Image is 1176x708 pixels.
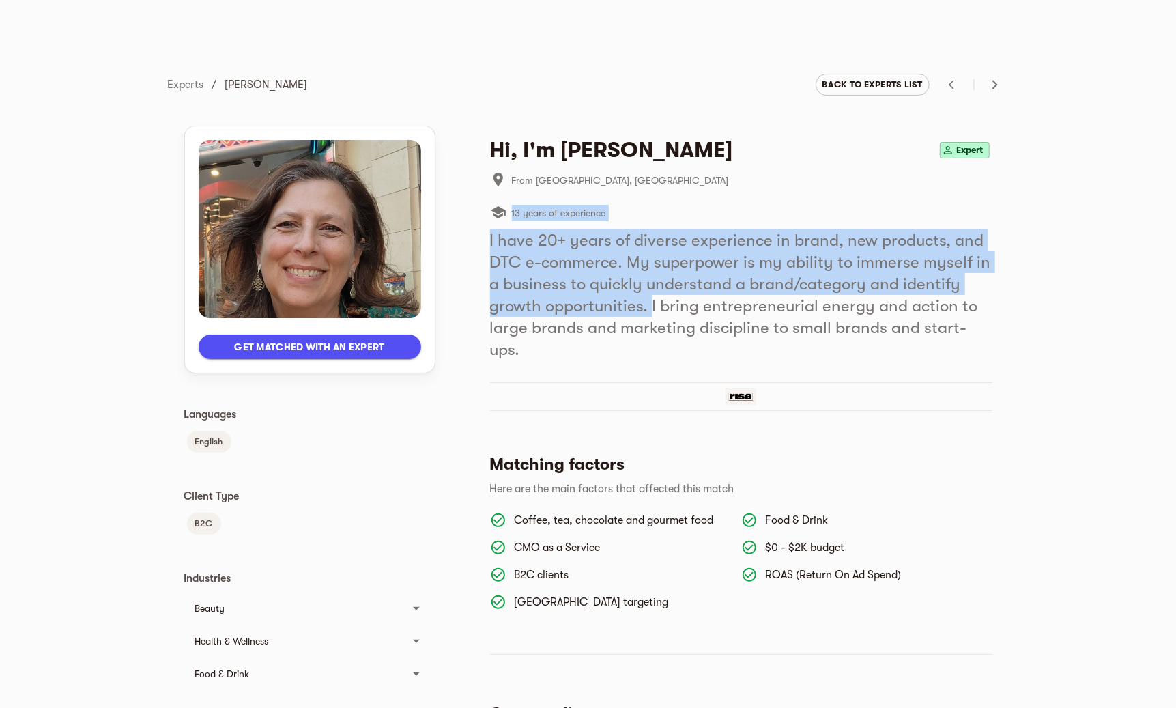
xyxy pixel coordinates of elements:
div: Beauty [195,600,400,617]
h4: Hi, I'm [PERSON_NAME] [490,137,733,164]
div: Food & Drink [184,657,435,690]
p: [GEOGRAPHIC_DATA] targeting [515,594,730,610]
a: Experts [168,79,204,91]
p: Industries [184,570,435,586]
div: Health & Wellness [184,625,435,657]
span: From [GEOGRAPHIC_DATA], [GEOGRAPHIC_DATA] [512,172,992,188]
p: Coffee, tea, chocolate and gourmet food [515,512,730,528]
p: Languages [184,406,435,423]
p: $0 - $2K budget [766,539,981,556]
p: ROAS (Return On Ad Spend) [766,567,981,583]
p: B2C clients [515,567,730,583]
p: Here are the main factors that affected this match [490,481,981,497]
div: Beauty [184,592,435,625]
span: English [187,434,231,450]
p: Food & Drink [766,512,981,528]
span: / [212,76,217,93]
span: Back to experts list [822,76,923,93]
h5: I have 20+ years of diverse experience in brand, new products, and DTC e-commerce. My superpower ... [490,229,992,360]
div: Rise Bar [490,388,992,405]
h5: Matching factors [490,453,981,475]
span: B2C [187,515,221,532]
div: Food & Drink [195,666,400,682]
p: CMO as a Service [515,539,730,556]
p: [PERSON_NAME] [225,76,308,93]
button: Back to experts list [816,74,930,96]
p: Client Type [184,488,435,505]
span: 13 years of experience [512,205,606,221]
button: Get matched with an expert [199,335,421,359]
span: Get matched with an expert [210,339,410,355]
div: Health & Wellness [195,633,400,649]
span: Expert [951,142,989,158]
